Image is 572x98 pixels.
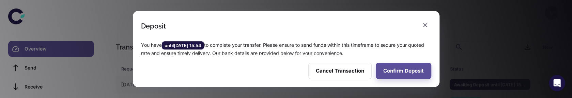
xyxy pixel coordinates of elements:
button: Cancel Transaction [308,63,372,79]
button: Confirm Deposit [376,63,431,79]
div: Open Intercom Messenger [549,75,565,91]
span: until [DATE] 15:54 [162,42,204,49]
div: Deposit [141,22,166,30]
p: You have to complete your transfer. Please ensure to send funds within this timeframe to secure y... [141,41,431,57]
